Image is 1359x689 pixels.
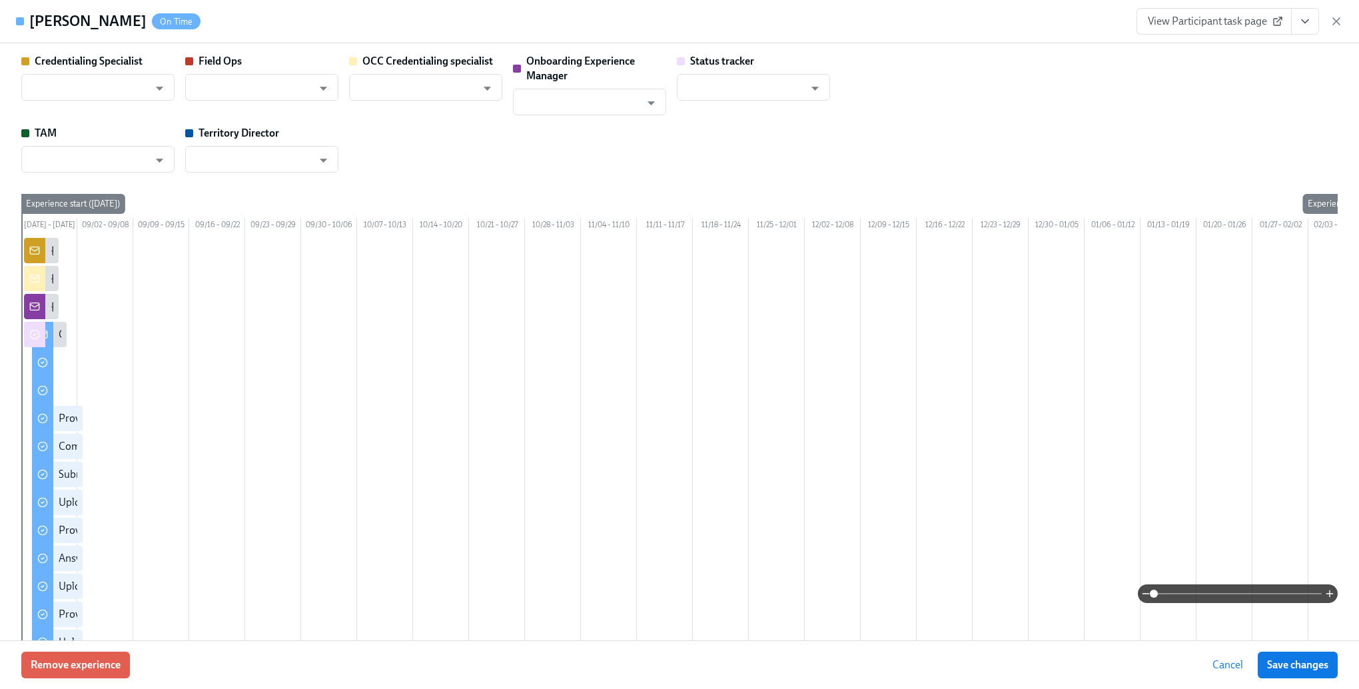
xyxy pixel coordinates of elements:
[1203,652,1252,678] button: Cancel
[35,127,57,139] strong: TAM
[59,495,258,510] div: Upload a PDF of your dental school diploma
[693,218,749,235] div: 11/18 – 11/24
[690,55,754,67] strong: Status tracker
[59,467,228,482] div: Submit your resume for credentialing
[362,55,493,67] strong: OCC Credentialing specialist
[1029,218,1085,235] div: 12/30 – 01/05
[59,579,189,594] div: Upload your dental licensure
[641,93,662,113] button: Open
[1085,218,1140,235] div: 01/06 – 01/12
[469,218,525,235] div: 10/21 – 10/27
[59,327,243,342] div: Getting started at [GEOGRAPHIC_DATA]
[59,635,325,650] div: Upload your federal Controlled Substance Certificate (DEA)
[637,218,693,235] div: 11/11 – 11/17
[189,218,245,235] div: 09/16 – 09/22
[59,607,310,622] div: Provide your National Provider Identifier Number (NPI)
[51,299,365,314] div: {{ participant.fullName }} has been enrolled in the Dado Pre-boarding
[917,218,973,235] div: 12/16 – 12/22
[21,194,125,214] div: Experience start ([DATE])
[749,218,805,235] div: 11/25 – 12/01
[59,411,299,426] div: Provide key information for the credentialing process
[1258,652,1338,678] button: Save changes
[29,11,147,31] h4: [PERSON_NAME]
[526,55,635,82] strong: Onboarding Experience Manager
[1140,218,1196,235] div: 01/13 – 01/19
[805,78,825,99] button: Open
[51,271,398,286] div: {{ participant.fullName }} has been enrolled in the state credentialing process
[477,78,498,99] button: Open
[525,218,581,235] div: 10/28 – 11/03
[1267,658,1328,672] span: Save changes
[805,218,861,235] div: 12/02 – 12/08
[59,523,304,538] div: Provide a copy of your residency completion certificate
[1252,218,1308,235] div: 01/27 – 02/02
[149,150,170,171] button: Open
[1291,8,1319,35] button: View task page
[31,658,121,672] span: Remove experience
[357,218,413,235] div: 10/07 – 10/13
[152,17,201,27] span: On Time
[413,218,469,235] div: 10/14 – 10/20
[59,439,375,454] div: Complete the malpractice insurance information and application form
[1212,658,1243,672] span: Cancel
[301,218,357,235] div: 09/30 – 10/06
[1136,8,1292,35] a: View Participant task page
[59,551,267,566] div: Answer the credentialing disclosure questions
[313,78,334,99] button: Open
[199,55,242,67] strong: Field Ops
[313,150,334,171] button: Open
[133,218,189,235] div: 09/09 – 09/15
[1196,218,1252,235] div: 01/20 – 01/26
[51,243,365,258] div: {{ participant.fullName }} has been enrolled in the Dado Pre-boarding
[21,652,130,678] button: Remove experience
[973,218,1029,235] div: 12/23 – 12/29
[1148,15,1280,28] span: View Participant task page
[581,218,637,235] div: 11/04 – 11/10
[149,78,170,99] button: Open
[77,218,133,235] div: 09/02 – 09/08
[245,218,301,235] div: 09/23 – 09/29
[199,127,279,139] strong: Territory Director
[861,218,917,235] div: 12/09 – 12/15
[21,218,77,235] div: [DATE] – [DATE]
[35,55,143,67] strong: Credentialing Specialist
